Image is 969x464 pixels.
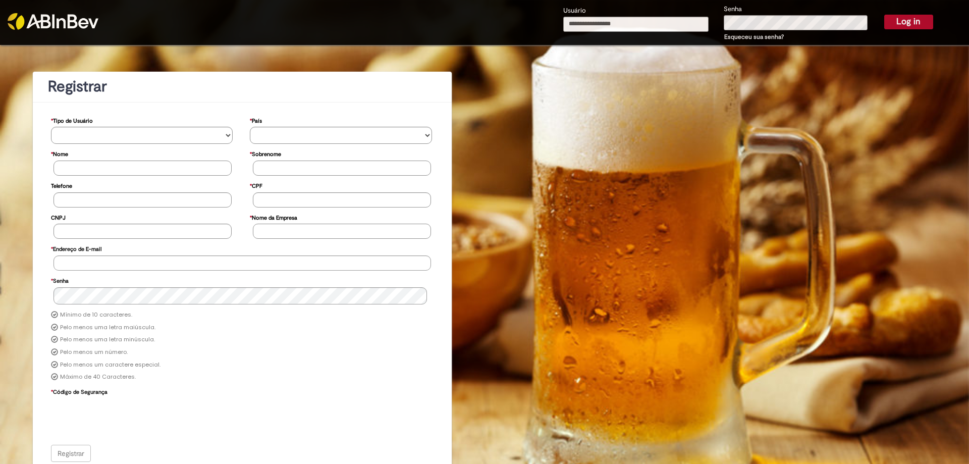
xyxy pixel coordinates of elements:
label: Usuário [563,6,586,16]
iframe: reCAPTCHA [53,398,207,438]
label: Senha [51,273,69,287]
label: CPF [250,178,262,192]
label: Endereço de E-mail [51,241,101,255]
label: Nome [51,146,68,161]
label: Máximo de 40 Caracteres. [60,373,136,381]
label: Código de Segurança [51,384,107,398]
label: Nome da Empresa [250,210,297,224]
button: Log in [884,15,933,29]
h1: Registrar [48,78,437,95]
label: Senha [724,5,742,14]
label: Pelo menos um número. [60,348,128,356]
label: Mínimo de 10 caracteres. [60,311,132,319]
label: Pelo menos uma letra minúscula. [60,336,155,344]
a: Esqueceu sua senha? [724,33,784,41]
label: Tipo de Usuário [51,113,93,127]
label: Pelo menos uma letra maiúscula. [60,324,155,332]
label: Sobrenome [250,146,281,161]
label: CNPJ [51,210,66,224]
label: Telefone [51,178,72,192]
label: Pelo menos um caractere especial. [60,361,160,369]
label: País [250,113,262,127]
img: ABInbev-white.png [8,13,98,30]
